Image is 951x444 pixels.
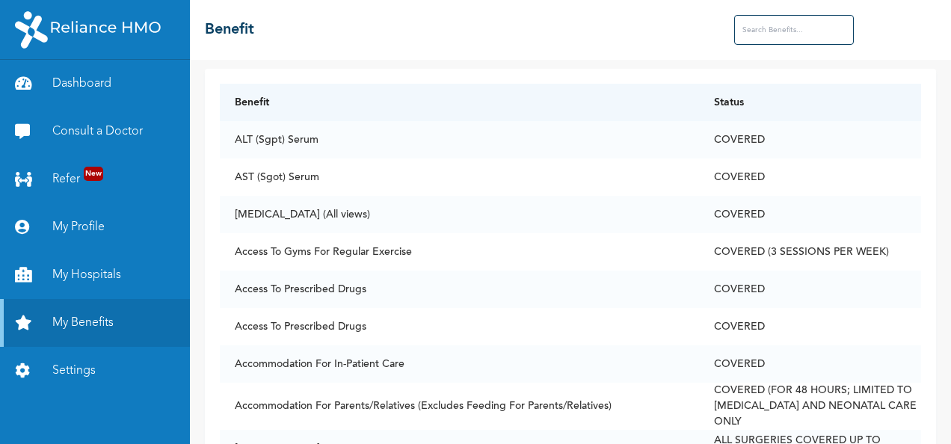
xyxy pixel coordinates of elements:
td: Access To Gyms For Regular Exercise [220,233,699,271]
th: Benefit [220,84,699,121]
td: COVERED (FOR 48 HOURS; LIMITED TO [MEDICAL_DATA] AND NEONATAL CARE ONLY [699,383,921,430]
input: Search Benefits... [734,15,854,45]
td: COVERED [699,271,921,308]
td: Access To Prescribed Drugs [220,271,699,308]
td: COVERED [699,121,921,158]
td: COVERED [699,196,921,233]
td: AST (Sgot) Serum [220,158,699,196]
td: ALT (Sgpt) Serum [220,121,699,158]
td: COVERED (3 SESSIONS PER WEEK) [699,233,921,271]
th: Status [699,84,921,121]
h2: Benefit [205,19,254,41]
td: Accommodation For In-Patient Care [220,345,699,383]
td: [MEDICAL_DATA] (All views) [220,196,699,233]
td: COVERED [699,308,921,345]
td: Accommodation For Parents/Relatives (Excludes Feeding For Parents/Relatives) [220,383,699,430]
td: COVERED [699,345,921,383]
span: New [84,167,103,181]
img: RelianceHMO's Logo [15,11,161,49]
td: Access To Prescribed Drugs [220,308,699,345]
td: COVERED [699,158,921,196]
